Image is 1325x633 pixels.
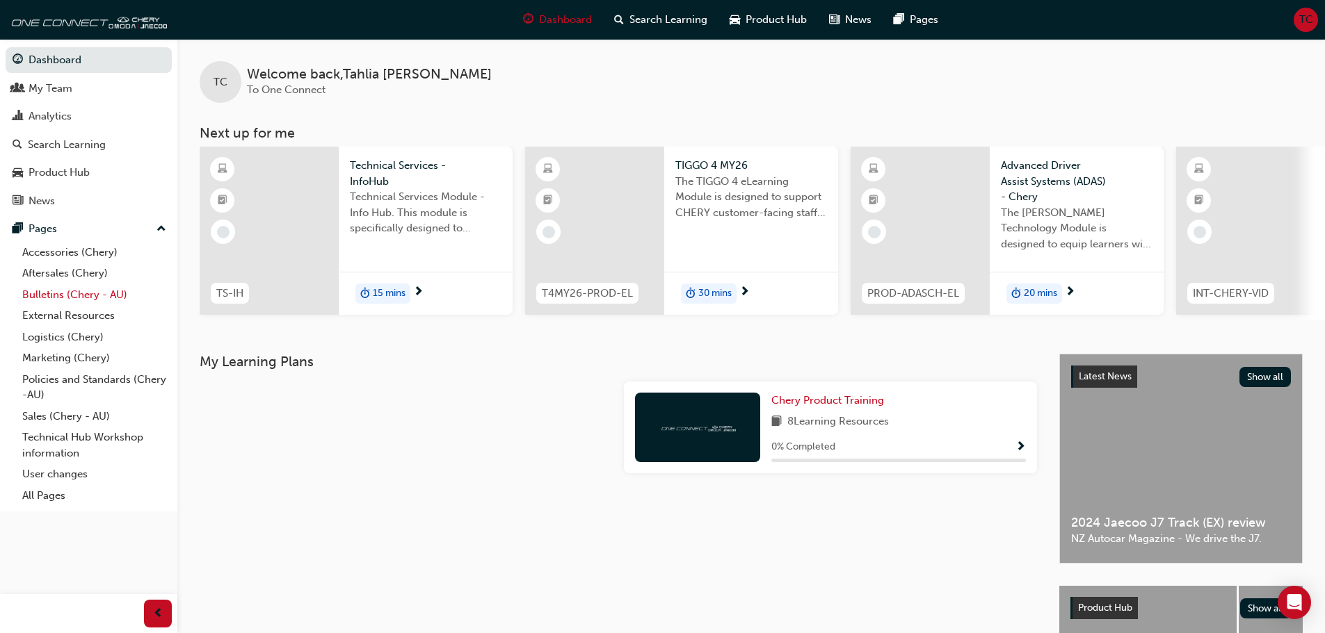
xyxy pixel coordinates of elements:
[6,47,172,73] a: Dashboard
[883,6,949,34] a: pages-iconPages
[1011,285,1021,303] span: duration-icon
[910,12,938,28] span: Pages
[1015,441,1026,454] span: Show Progress
[17,485,172,507] a: All Pages
[17,327,172,348] a: Logistics (Chery)
[869,192,878,210] span: booktick-icon
[6,216,172,242] button: Pages
[1071,515,1291,531] span: 2024 Jaecoo J7 Track (EX) review
[350,189,501,236] span: Technical Services Module - Info Hub. This module is specifically designed to address the require...
[29,108,72,124] div: Analytics
[360,285,370,303] span: duration-icon
[1194,226,1206,238] span: learningRecordVerb_NONE-icon
[218,192,227,210] span: booktick-icon
[17,347,172,369] a: Marketing (Chery)
[543,226,555,238] span: learningRecordVerb_NONE-icon
[1278,586,1311,619] div: Open Intercom Messenger
[13,223,23,236] span: pages-icon
[1194,161,1204,179] span: learningResourceType_ELEARNING-icon
[29,193,55,209] div: News
[17,406,172,427] a: Sales (Chery - AU)
[6,132,172,158] a: Search Learning
[543,192,553,210] span: booktick-icon
[350,158,501,189] span: Technical Services - InfoHub
[13,54,23,67] span: guage-icon
[614,11,624,28] span: search-icon
[771,394,884,406] span: Chery Product Training
[629,12,707,28] span: Search Learning
[17,427,172,463] a: Technical Hub Workshop information
[869,161,878,179] span: learningResourceType_ELEARNING-icon
[13,139,22,151] span: search-icon
[739,286,750,299] span: next-icon
[17,242,172,263] a: Accessories (Chery)
[1001,205,1153,252] span: The [PERSON_NAME] Technology Module is designed to equip learners with essential knowledge about ...
[1294,8,1318,32] button: TC
[214,74,227,90] span: TC
[1071,365,1291,388] a: Latest NewsShow all
[603,6,718,34] a: search-iconSearch Learning
[13,167,23,179] span: car-icon
[845,12,872,28] span: News
[771,439,835,455] span: 0 % Completed
[543,161,553,179] span: learningResourceType_ELEARNING-icon
[1194,192,1204,210] span: booktick-icon
[746,12,807,28] span: Product Hub
[17,369,172,406] a: Policies and Standards (Chery -AU)
[17,263,172,284] a: Aftersales (Chery)
[177,125,1325,141] h3: Next up for me
[373,286,405,302] span: 15 mins
[868,226,881,238] span: learningRecordVerb_NONE-icon
[1240,598,1292,618] button: Show all
[29,81,72,97] div: My Team
[218,161,227,179] span: learningResourceType_ELEARNING-icon
[153,605,163,623] span: prev-icon
[1001,158,1153,205] span: Advanced Driver Assist Systems (ADAS) - Chery
[17,305,172,327] a: External Resources
[1239,367,1292,387] button: Show all
[156,220,166,238] span: up-icon
[675,174,827,221] span: The TIGGO 4 eLearning Module is designed to support CHERY customer-facing staff with the product ...
[247,67,492,83] span: Welcome back , Tahlia [PERSON_NAME]
[13,83,23,95] span: people-icon
[659,420,736,434] img: oneconnect
[829,11,840,28] span: news-icon
[686,285,696,303] span: duration-icon
[200,147,513,315] a: TS-IHTechnical Services - InfoHubTechnical Services Module - Info Hub. This module is specificall...
[17,284,172,306] a: Bulletins (Chery - AU)
[413,286,424,299] span: next-icon
[1059,354,1303,564] a: Latest NewsShow all2024 Jaecoo J7 Track (EX) reviewNZ Autocar Magazine - We drive the J7.
[1065,286,1075,299] span: next-icon
[13,195,23,208] span: news-icon
[698,286,732,302] span: 30 mins
[28,137,106,153] div: Search Learning
[894,11,904,28] span: pages-icon
[217,226,230,238] span: learningRecordVerb_NONE-icon
[200,354,1037,370] h3: My Learning Plans
[818,6,883,34] a: news-iconNews
[29,165,90,181] div: Product Hub
[1071,531,1291,547] span: NZ Autocar Magazine - We drive the J7.
[1024,286,1057,302] span: 20 mins
[1193,286,1269,302] span: INT-CHERY-VID
[1078,602,1132,614] span: Product Hub
[29,221,57,237] div: Pages
[7,6,167,33] img: oneconnect
[867,286,959,302] span: PROD-ADASCH-EL
[6,44,172,216] button: DashboardMy TeamAnalyticsSearch LearningProduct HubNews
[1299,12,1313,28] span: TC
[539,12,592,28] span: Dashboard
[787,413,889,431] span: 8 Learning Resources
[6,104,172,129] a: Analytics
[216,286,243,302] span: TS-IH
[771,393,890,409] a: Chery Product Training
[771,413,782,431] span: book-icon
[851,147,1164,315] a: PROD-ADASCH-ELAdvanced Driver Assist Systems (ADAS) - CheryThe [PERSON_NAME] Technology Module is...
[730,11,740,28] span: car-icon
[13,110,23,123] span: chart-icon
[1079,370,1132,382] span: Latest News
[675,158,827,174] span: TIGGO 4 MY26
[1015,438,1026,456] button: Show Progress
